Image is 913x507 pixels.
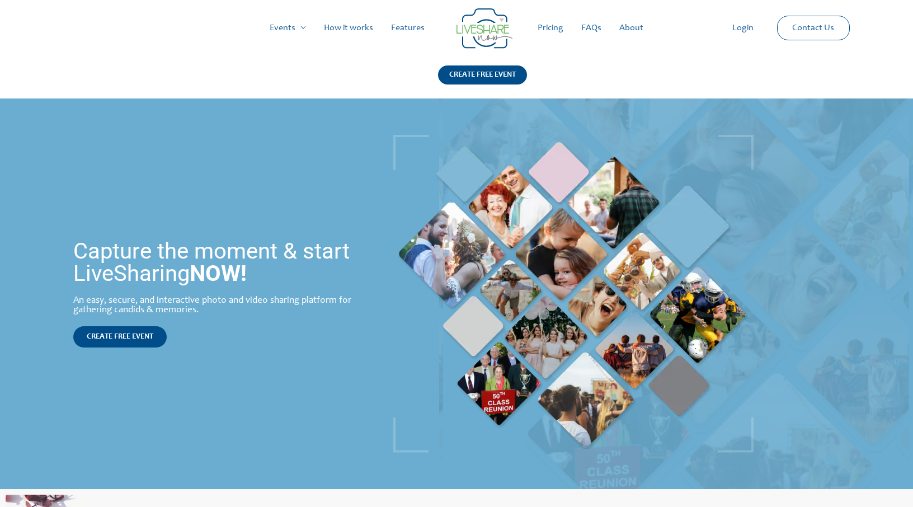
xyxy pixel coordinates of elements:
[529,10,572,46] a: Pricing
[20,10,893,46] nav: Site Navigation
[783,16,843,40] a: Contact Us
[572,10,610,46] a: FAQs
[315,10,382,46] a: How it works
[456,8,512,49] img: Group 14 | Live Photo Slideshow for Events | Create Free Events Album for Any Occasion
[87,333,153,341] span: CREATE FREE EVENT
[73,296,363,315] div: An easy, secure, and interactive photo and video sharing platform for gathering candids & memories.
[723,10,763,46] a: Login
[610,10,652,46] a: About
[261,10,315,46] a: Events
[438,65,527,98] a: CREATE FREE EVENT
[382,10,434,46] a: Features
[73,326,167,348] a: CREATE FREE EVENT
[190,260,247,287] strong: NOW!
[73,240,363,285] h1: Capture the moment & start LiveSharing
[438,65,527,84] div: CREATE FREE EVENT
[393,135,754,453] img: LiveShare Moment | Live Photo Slideshow for Events | Create Free Events Album for Any Occasion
